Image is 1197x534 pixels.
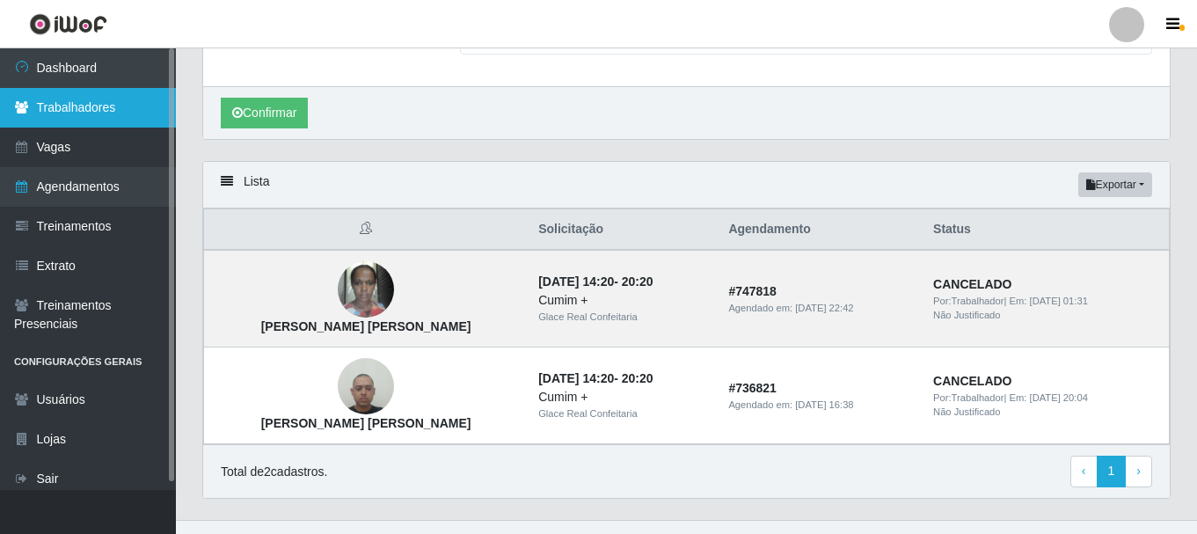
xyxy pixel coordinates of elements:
strong: # 747818 [728,284,777,298]
button: Confirmar [221,98,308,128]
time: 20:20 [622,274,653,289]
strong: [PERSON_NAME] [PERSON_NAME] [261,416,471,430]
div: Lista [203,162,1170,208]
div: Cumim + [538,291,707,310]
strong: CANCELADO [933,277,1011,291]
time: [DATE] 14:20 [538,371,614,385]
div: Não Justificado [933,308,1158,323]
th: Agendamento [718,209,923,251]
time: [DATE] 16:38 [795,399,853,410]
time: [DATE] 22:42 [795,303,853,313]
a: Next [1125,456,1152,487]
time: [DATE] 14:20 [538,274,614,289]
img: Gustavo Felipe Pinho Souza [338,349,394,424]
strong: # 736821 [728,381,777,395]
div: Agendado em: [728,398,912,413]
div: Glace Real Confeitaria [538,406,707,421]
div: Cumim + [538,388,707,406]
th: Status [923,209,1169,251]
div: | Em: [933,391,1158,406]
nav: pagination [1070,456,1152,487]
img: CoreUI Logo [29,13,107,35]
strong: CANCELADO [933,374,1011,388]
p: Total de 2 cadastros. [221,463,327,481]
time: 20:20 [622,371,653,385]
span: Por: Trabalhador [933,296,1004,306]
a: Previous [1070,456,1098,487]
time: [DATE] 20:04 [1030,392,1088,403]
span: › [1136,464,1141,478]
div: | Em: [933,294,1158,309]
strong: [PERSON_NAME] [PERSON_NAME] [261,319,471,333]
div: Agendado em: [728,301,912,316]
strong: - [538,274,653,289]
span: ‹ [1082,464,1086,478]
span: Por: Trabalhador [933,392,1004,403]
strong: - [538,371,653,385]
time: [DATE] 01:31 [1030,296,1088,306]
div: Glace Real Confeitaria [538,310,707,325]
img: Jaqueline María Xavier de Oliveira [338,252,394,327]
div: Não Justificado [933,405,1158,420]
th: Solicitação [528,209,718,251]
a: 1 [1097,456,1127,487]
button: Exportar [1078,172,1152,197]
